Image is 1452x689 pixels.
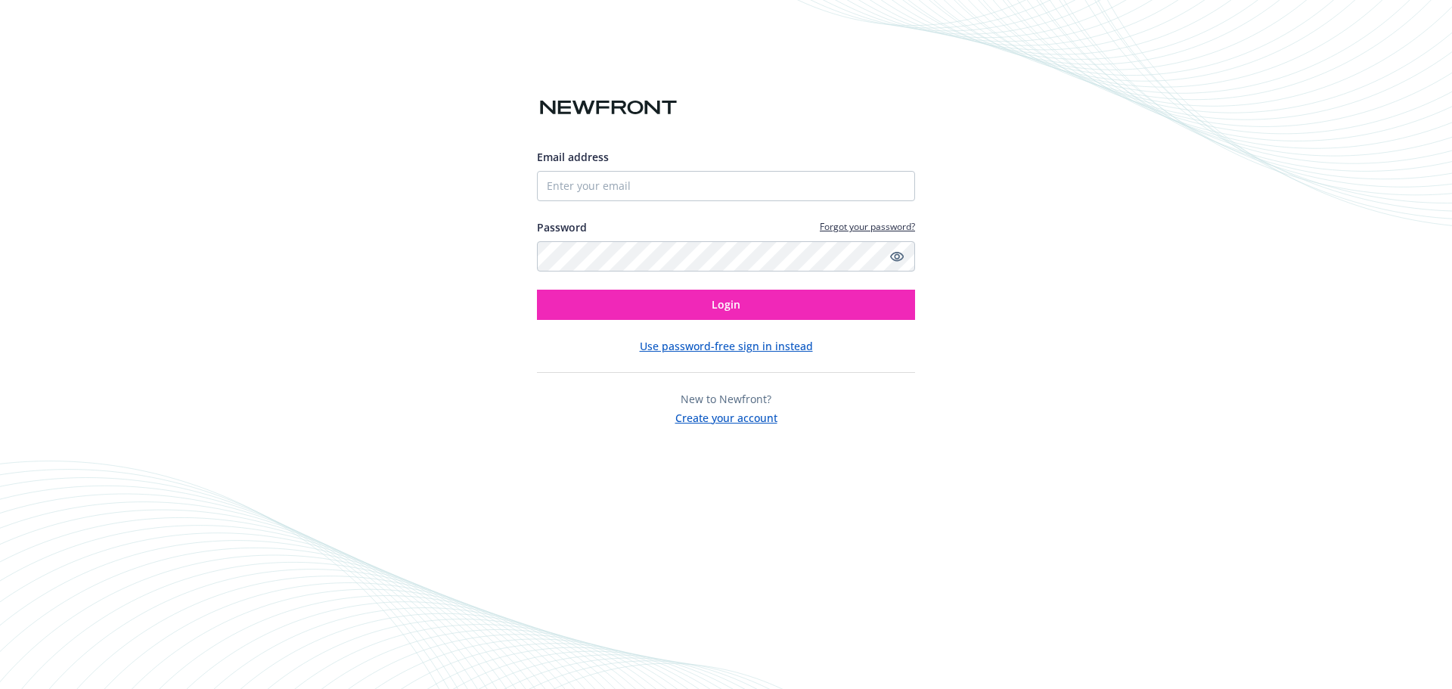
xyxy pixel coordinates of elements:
[537,241,915,272] input: Enter your password
[820,220,915,233] a: Forgot your password?
[681,392,771,406] span: New to Newfront?
[712,297,740,312] span: Login
[888,247,906,265] a: Show password
[675,407,777,426] button: Create your account
[537,150,609,164] span: Email address
[537,95,680,121] img: Newfront logo
[537,290,915,320] button: Login
[537,219,587,235] label: Password
[640,338,813,354] button: Use password-free sign in instead
[537,171,915,201] input: Enter your email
